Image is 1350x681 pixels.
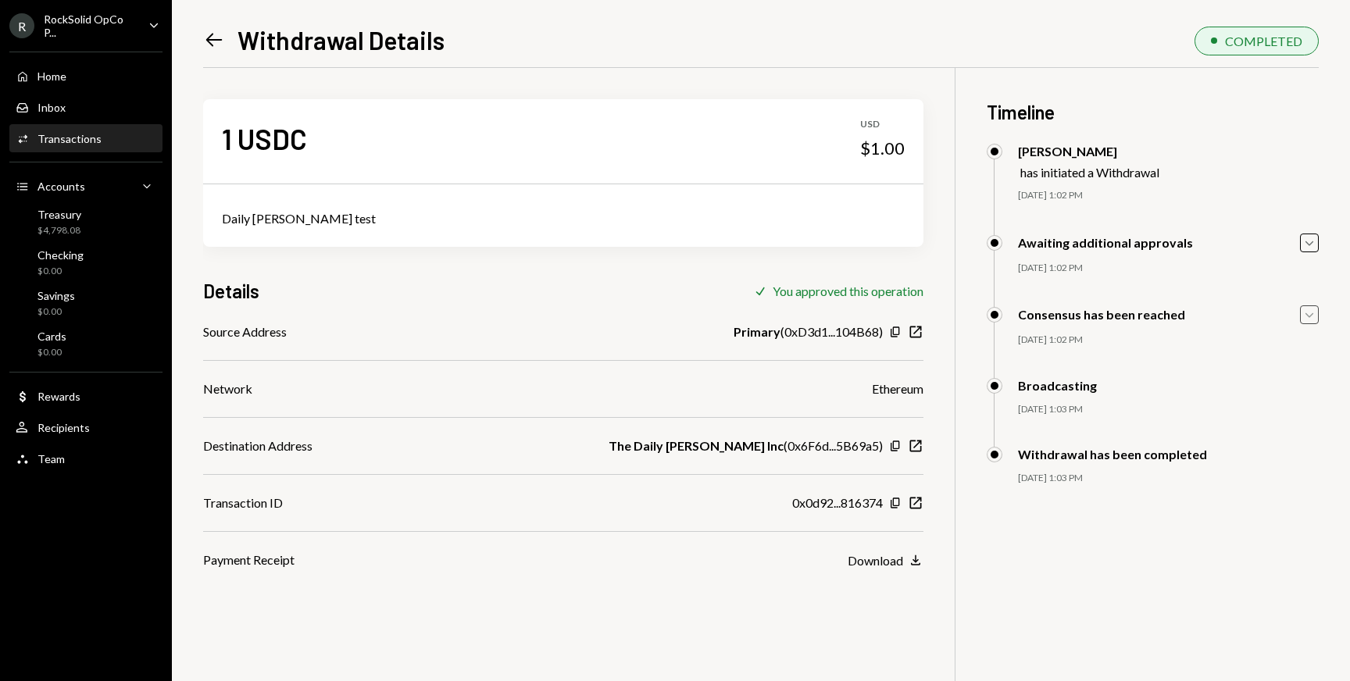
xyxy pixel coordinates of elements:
[1018,144,1159,159] div: [PERSON_NAME]
[1018,447,1207,462] div: Withdrawal has been completed
[860,137,905,159] div: $1.00
[44,12,136,39] div: RockSolid OpCo P...
[1018,403,1319,416] div: [DATE] 1:03 PM
[609,437,784,455] b: The Daily [PERSON_NAME] Inc
[222,121,307,156] div: 1 USDC
[1018,235,1193,250] div: Awaiting additional approvals
[1018,189,1319,202] div: [DATE] 1:02 PM
[203,323,287,341] div: Source Address
[9,325,162,362] a: Cards$0.00
[37,452,65,465] div: Team
[1018,378,1097,393] div: Broadcasting
[222,209,905,228] div: Daily [PERSON_NAME] test
[987,99,1319,125] h3: Timeline
[237,24,445,55] h1: Withdrawal Details
[203,437,312,455] div: Destination Address
[9,13,34,38] div: R
[9,172,162,200] a: Accounts
[848,553,903,568] div: Download
[773,283,923,298] div: You approved this operation
[609,437,883,455] div: ( 0x6F6d...5B69a5 )
[734,323,780,341] b: Primary
[37,421,90,434] div: Recipients
[37,305,75,319] div: $0.00
[203,551,295,569] div: Payment Receipt
[9,382,162,410] a: Rewards
[203,494,283,512] div: Transaction ID
[1018,333,1319,347] div: [DATE] 1:02 PM
[1018,262,1319,275] div: [DATE] 1:02 PM
[9,93,162,121] a: Inbox
[37,208,81,221] div: Treasury
[203,380,252,398] div: Network
[1018,307,1185,322] div: Consensus has been reached
[37,265,84,278] div: $0.00
[37,248,84,262] div: Checking
[9,62,162,90] a: Home
[9,203,162,241] a: Treasury$4,798.08
[1018,472,1319,485] div: [DATE] 1:03 PM
[37,330,66,343] div: Cards
[37,180,85,193] div: Accounts
[37,390,80,403] div: Rewards
[9,244,162,281] a: Checking$0.00
[37,289,75,302] div: Savings
[734,323,883,341] div: ( 0xD3d1...104B68 )
[792,494,883,512] div: 0x0d92...816374
[1020,165,1159,180] div: has initiated a Withdrawal
[37,346,66,359] div: $0.00
[203,278,259,304] h3: Details
[37,101,66,114] div: Inbox
[848,552,923,569] button: Download
[9,284,162,322] a: Savings$0.00
[860,118,905,131] div: USD
[9,413,162,441] a: Recipients
[37,224,81,237] div: $4,798.08
[37,132,102,145] div: Transactions
[1225,34,1302,48] div: COMPLETED
[37,70,66,83] div: Home
[9,124,162,152] a: Transactions
[872,380,923,398] div: Ethereum
[9,444,162,472] a: Team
